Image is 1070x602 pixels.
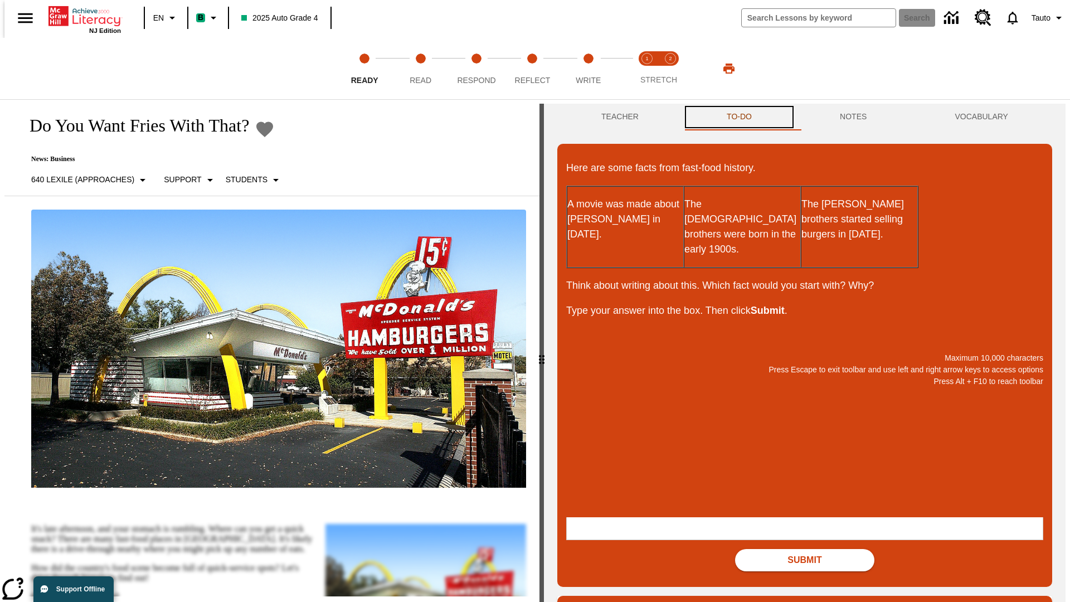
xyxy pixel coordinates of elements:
button: VOCABULARY [911,104,1052,130]
p: News: Business [18,155,287,163]
p: 640 Lexile (Approaches) [31,174,134,186]
span: EN [153,12,164,24]
div: Home [48,4,121,34]
button: Ready step 1 of 5 [332,38,397,99]
div: reading [4,104,539,596]
button: Boost Class color is mint green. Change class color [192,8,225,28]
button: Support Offline [33,576,114,602]
button: Add to Favorites - Do You Want Fries With That? [255,119,275,139]
div: Instructional Panel Tabs [557,104,1052,130]
a: Notifications [998,3,1027,32]
p: Press Alt + F10 to reach toolbar [566,376,1043,387]
button: Stretch Respond step 2 of 2 [654,38,687,99]
span: Read [410,76,431,85]
button: Open side menu [9,2,42,35]
span: Reflect [515,76,551,85]
button: Select Student [221,170,287,190]
p: Maximum 10,000 characters [566,352,1043,364]
div: activity [544,104,1066,602]
button: Write step 5 of 5 [556,38,621,99]
p: Support [164,174,201,186]
p: The [DEMOGRAPHIC_DATA] brothers were born in the early 1900s. [684,197,800,257]
button: Print [711,59,747,79]
strong: Submit [751,305,785,316]
img: One of the first McDonald's stores, with the iconic red sign and golden arches. [31,210,526,488]
span: Support Offline [56,585,105,593]
span: Tauto [1032,12,1050,24]
p: Press Escape to exit toolbar and use left and right arrow keys to access options [566,364,1043,376]
a: Data Center [937,3,968,33]
span: Write [576,76,601,85]
span: 2025 Auto Grade 4 [241,12,318,24]
button: Profile/Settings [1027,8,1070,28]
text: 1 [645,56,648,61]
button: Stretch Read step 1 of 2 [631,38,663,99]
p: Think about writing about this. Which fact would you start with? Why? [566,278,1043,293]
button: Language: EN, Select a language [148,8,184,28]
button: Submit [735,549,874,571]
span: STRETCH [640,75,677,84]
div: Press Enter or Spacebar and then press right and left arrow keys to move the slider [539,104,544,602]
button: Scaffolds, Support [159,170,221,190]
button: Read step 2 of 5 [388,38,453,99]
h1: Do You Want Fries With That? [18,115,249,136]
span: B [198,11,203,25]
button: Select Lexile, 640 Lexile (Approaches) [27,170,154,190]
span: Respond [457,76,495,85]
p: Type your answer into the box. Then click . [566,303,1043,318]
button: Teacher [557,104,683,130]
span: NJ Edition [89,27,121,34]
button: Respond step 3 of 5 [444,38,509,99]
button: Reflect step 4 of 5 [500,38,565,99]
text: 2 [669,56,672,61]
button: NOTES [796,104,911,130]
p: The [PERSON_NAME] brothers started selling burgers in [DATE]. [801,197,917,242]
p: Here are some facts from fast-food history. [566,161,1043,176]
p: Students [226,174,267,186]
input: search field [742,9,896,27]
span: Ready [351,76,378,85]
a: Resource Center, Will open in new tab [968,3,998,33]
p: A movie was made about [PERSON_NAME] in [DATE]. [567,197,683,242]
body: Maximum 10,000 characters Press Escape to exit toolbar and use left and right arrow keys to acces... [4,9,163,19]
button: TO-DO [683,104,796,130]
